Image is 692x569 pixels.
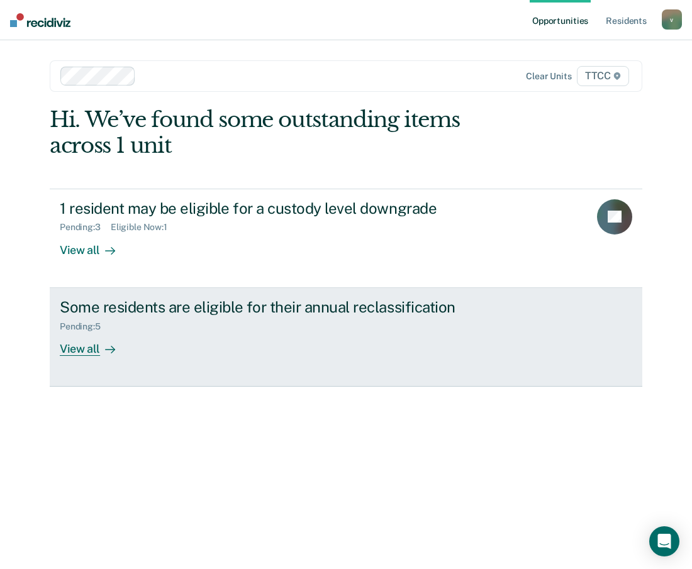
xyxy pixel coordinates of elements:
[60,199,501,218] div: 1 resident may be eligible for a custody level downgrade
[60,233,130,257] div: View all
[526,71,572,82] div: Clear units
[60,321,111,332] div: Pending : 5
[50,288,642,387] a: Some residents are eligible for their annual reclassificationPending:5View all
[50,189,642,288] a: 1 resident may be eligible for a custody level downgradePending:3Eligible Now:1View all
[60,222,111,233] div: Pending : 3
[10,13,70,27] img: Recidiviz
[111,222,177,233] div: Eligible Now : 1
[662,9,682,30] button: v
[649,526,679,556] div: Open Intercom Messenger
[577,66,629,86] span: TTCC
[60,298,501,316] div: Some residents are eligible for their annual reclassification
[50,107,524,158] div: Hi. We’ve found some outstanding items across 1 unit
[60,331,130,356] div: View all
